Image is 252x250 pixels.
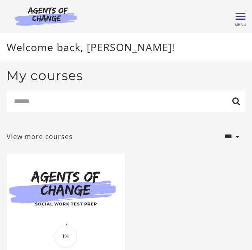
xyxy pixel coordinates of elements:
[235,22,246,27] span: Menu
[236,16,245,17] span: Toggle menu
[7,132,73,142] a: View more courses
[236,12,245,21] button: Toggle menu Menu
[55,225,77,248] span: 1%
[7,7,86,26] img: Agents of Change Logo
[7,68,83,84] h2: My courses
[7,40,245,55] p: Welcome back, [PERSON_NAME]!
